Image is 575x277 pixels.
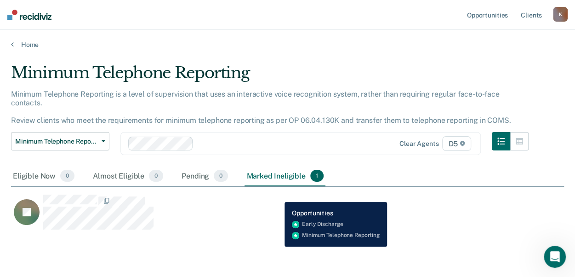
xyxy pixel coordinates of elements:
img: Recidiviz [7,10,51,20]
span: 1 [310,170,324,182]
iframe: Intercom live chat [544,246,566,268]
div: Pending0 [180,166,230,186]
div: CaseloadOpportunityCell-0159044 [11,194,495,231]
div: Eligible Now0 [11,166,76,186]
div: Marked Ineligible1 [245,166,325,186]
button: Minimum Telephone Reporting [11,132,109,150]
span: 0 [149,170,163,182]
p: Minimum Telephone Reporting is a level of supervision that uses an interactive voice recognition ... [11,90,511,125]
div: Minimum Telephone Reporting [11,63,529,90]
div: Almost Eligible0 [91,166,165,186]
div: Clear agents [399,140,438,148]
span: 0 [214,170,228,182]
span: D5 [442,136,471,151]
a: Home [11,40,564,49]
span: 0 [60,170,74,182]
button: K [553,7,568,22]
span: Minimum Telephone Reporting [15,138,98,145]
